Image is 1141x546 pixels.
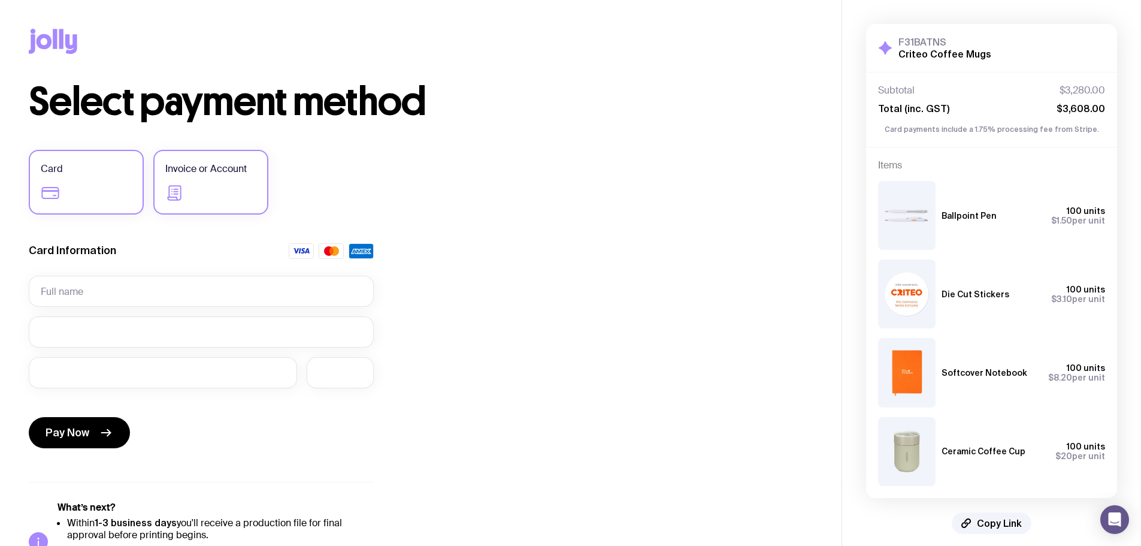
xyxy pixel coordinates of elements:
[942,211,997,221] h3: Ballpoint Pen
[95,517,177,528] strong: 1-3 business days
[1067,206,1105,216] span: 100 units
[952,512,1031,534] button: Copy Link
[1055,451,1072,461] span: $20
[41,162,63,176] span: Card
[878,102,949,114] span: Total (inc. GST)
[942,447,1025,456] h3: Ceramic Coffee Cup
[319,367,362,378] iframe: Secure CVC input frame
[878,124,1105,135] p: Card payments include a 1.75% processing fee from Stripe.
[942,289,1009,299] h3: Die Cut Stickers
[29,83,813,121] h1: Select payment method
[1051,294,1105,304] span: per unit
[898,36,991,48] h3: F31BATNS
[1067,285,1105,294] span: 100 units
[1060,85,1105,96] span: $3,280.00
[1048,373,1072,382] span: $8.20
[1055,451,1105,461] span: per unit
[1051,216,1105,225] span: per unit
[878,159,1105,171] h4: Items
[1100,505,1129,534] div: Open Intercom Messenger
[165,162,247,176] span: Invoice or Account
[942,368,1027,378] h3: Softcover Notebook
[1067,442,1105,451] span: 100 units
[57,502,374,514] h5: What’s next?
[1051,216,1072,225] span: $1.50
[1057,102,1105,114] span: $3,608.00
[878,85,915,96] span: Subtotal
[29,243,116,258] label: Card Information
[41,326,362,337] iframe: Secure card number input frame
[67,517,374,541] li: Within you'll receive a production file for final approval before printing begins.
[1051,294,1072,304] span: $3.10
[41,367,285,378] iframe: Secure expiration date input frame
[1048,373,1105,382] span: per unit
[898,48,991,60] h2: Criteo Coffee Mugs
[29,276,374,307] input: Full name
[977,517,1022,529] span: Copy Link
[1067,363,1105,373] span: 100 units
[46,426,89,440] span: Pay Now
[29,417,130,448] button: Pay Now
